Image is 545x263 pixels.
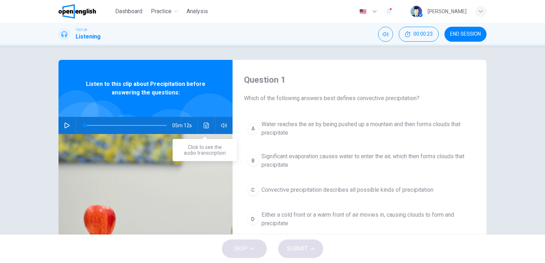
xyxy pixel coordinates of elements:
span: Water reaches the air by being pushed up a mountain and then forms clouds that precipitate [261,120,472,137]
button: CConvective precipitation describes all possible kinds of precipitation [244,181,475,199]
span: Dashboard [115,7,142,16]
span: Significant evaporation causes water to enter the air, which then forms clouds that precipitate [261,152,472,169]
img: OpenEnglish logo [58,4,96,19]
button: Analysis [184,5,211,18]
span: TOEFL® [76,27,87,32]
div: A [247,123,259,134]
div: Hide [399,27,439,42]
button: END SESSION [444,27,487,42]
span: Which of the following answers best defines convective precipitation? [244,94,475,103]
div: Click to see the audio transcription [173,139,237,161]
div: B [247,155,259,166]
span: 05m 12s [172,117,198,134]
button: Dashboard [112,5,145,18]
span: 00:00:23 [413,31,433,37]
img: en [358,9,367,14]
h1: Listening [76,32,101,41]
button: 00:00:23 [399,27,439,42]
div: [PERSON_NAME] [428,7,467,16]
button: AWater reaches the air by being pushed up a mountain and then forms clouds that precipitate [244,117,475,140]
span: END SESSION [450,31,481,37]
div: C [247,184,259,196]
a: OpenEnglish logo [58,4,112,19]
button: Click to see the audio transcription [201,117,212,134]
span: Listen to this clip about Precipitation before answering the questions: [82,80,209,97]
button: BSignificant evaporation causes water to enter the air, which then forms clouds that precipitate [244,149,475,172]
span: Convective precipitation describes all possible kinds of precipitation [261,186,433,194]
div: Mute [378,27,393,42]
span: Analysis [187,7,208,16]
img: Profile picture [411,6,422,17]
h4: Question 1 [244,74,475,86]
div: D [247,213,259,225]
span: Practice [151,7,172,16]
button: DEither a cold front or a warm front of air movies in, causing clouds to form and precipitate [244,207,475,231]
button: Practice [148,5,181,18]
span: Either a cold front or a warm front of air movies in, causing clouds to form and precipitate [261,211,472,228]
